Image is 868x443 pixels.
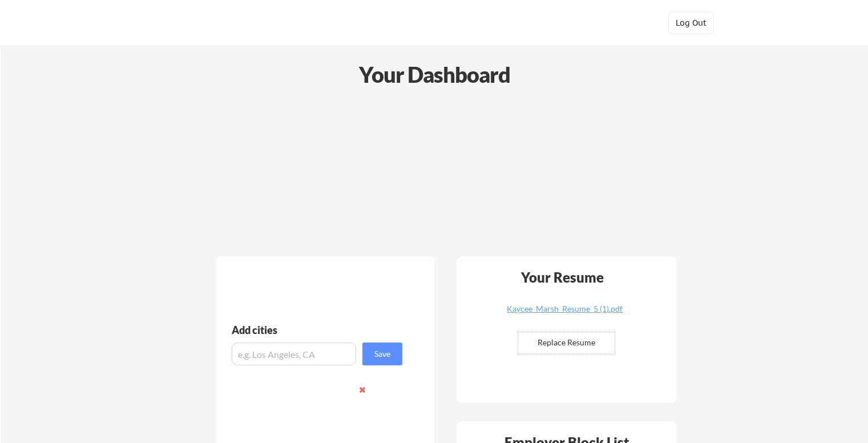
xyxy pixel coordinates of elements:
div: Your Dashboard [1,58,868,91]
div: Kaycee_Marsh_Resume_5 (1).pdf [497,305,633,313]
div: Your Resume [506,271,619,284]
div: Add cities [232,325,405,335]
a: Kaycee_Marsh_Resume_5 (1).pdf [497,305,633,323]
button: Log Out [668,11,714,34]
input: e.g. Los Angeles, CA [232,343,356,365]
button: Save [362,343,402,365]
